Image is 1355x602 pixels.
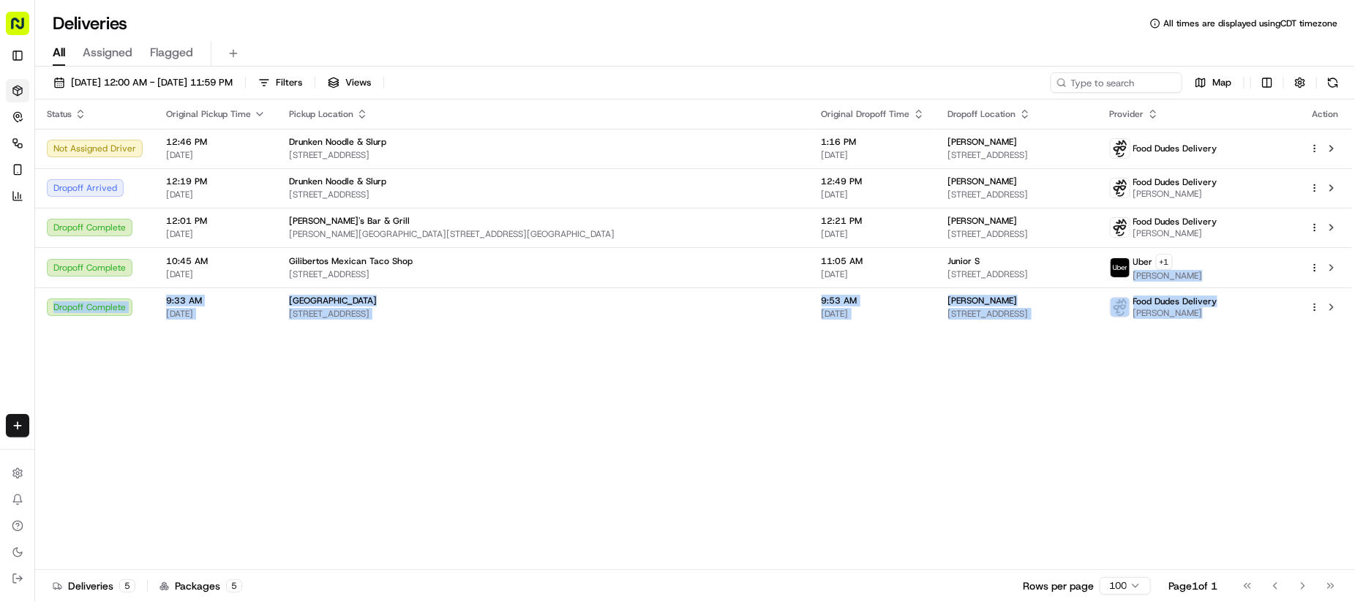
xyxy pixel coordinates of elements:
span: [STREET_ADDRESS] [289,268,798,280]
img: 1736555255976-a54dd68f-1ca7-489b-9aae-adbdc363a1c4 [15,140,41,167]
span: 12:21 PM [822,215,925,227]
span: Map [1212,76,1231,89]
span: Junior S [948,255,980,267]
span: 12:01 PM [166,215,266,227]
span: 9:33 AM [166,295,266,306]
span: Assigned [83,44,132,61]
span: All [53,44,65,61]
span: Drunken Noodle & Slurp [289,136,386,148]
div: Start new chat [66,140,240,155]
img: 1736555255976-a54dd68f-1ca7-489b-9aae-adbdc363a1c4 [29,228,41,240]
span: Food Dudes Delivery [1133,216,1217,227]
span: [DATE] [166,189,266,200]
span: [PERSON_NAME] [948,176,1018,187]
span: All times are displayed using CDT timezone [1163,18,1337,29]
p: Rows per page [1023,579,1094,593]
span: [DATE] [822,268,925,280]
span: Pickup Location [289,108,353,120]
span: Status [47,108,72,120]
span: [STREET_ADDRESS] [289,189,798,200]
input: Got a question? Start typing here... [38,95,263,110]
span: [DATE] [822,149,925,161]
span: Original Dropoff Time [822,108,910,120]
span: [STREET_ADDRESS] [948,189,1086,200]
span: • [159,267,164,279]
span: 1:16 PM [822,136,925,148]
img: food_dudes.png [1111,298,1130,317]
span: [PERSON_NAME] [1133,307,1217,319]
span: 12:46 PM [166,136,266,148]
span: API Documentation [138,328,235,342]
div: 5 [119,579,135,592]
span: [PERSON_NAME] [948,136,1018,148]
a: 📗Knowledge Base [9,322,118,348]
span: Gilibertos Mexican Taco Shop [289,255,413,267]
span: [DATE] [822,308,925,320]
span: • [197,227,202,239]
p: Welcome 👋 [15,59,266,83]
span: [GEOGRAPHIC_DATA] [289,295,377,306]
button: Start new chat [249,145,266,162]
div: 5 [226,579,242,592]
img: uber-new-logo.jpeg [1111,258,1130,277]
img: Dianne Alexi Soriano [15,214,38,237]
span: [STREET_ADDRESS] [948,149,1086,161]
a: 💻API Documentation [118,322,241,348]
div: We're available if you need us! [66,155,201,167]
span: [DATE] [822,189,925,200]
span: 12:19 PM [166,176,266,187]
button: [DATE] 12:00 AM - [DATE] 11:59 PM [47,72,239,93]
span: [PERSON_NAME] [1133,270,1203,282]
button: See all [227,188,266,206]
input: Type to search [1051,72,1182,93]
span: Food Dudes Delivery [1133,143,1217,154]
span: [DATE] [205,227,235,239]
span: [DATE] [166,149,266,161]
span: [PERSON_NAME]'s Bar & Grill [289,215,410,227]
span: [PERSON_NAME] [PERSON_NAME] [45,227,194,239]
span: [PERSON_NAME] [948,295,1018,306]
span: Food Dudes Delivery [1133,176,1217,188]
div: 💻 [124,329,135,341]
span: Original Pickup Time [166,108,251,120]
span: Uber [1133,256,1153,268]
button: Refresh [1323,72,1343,93]
img: Wisdom Oko [15,253,38,282]
img: food_dudes.png [1111,178,1130,197]
span: [DATE] [822,228,925,240]
span: Drunken Noodle & Slurp [289,176,386,187]
span: Pylon [146,364,177,375]
span: Flagged [150,44,193,61]
img: food_dudes.png [1111,218,1130,237]
span: [PERSON_NAME] [1133,227,1217,239]
div: Deliveries [53,579,135,593]
span: Filters [276,76,302,89]
button: +1 [1156,254,1173,270]
span: [DATE] 12:00 AM - [DATE] 11:59 PM [71,76,233,89]
img: 1736555255976-a54dd68f-1ca7-489b-9aae-adbdc363a1c4 [29,268,41,279]
button: Map [1188,72,1238,93]
span: 10:45 AM [166,255,266,267]
span: 11:05 AM [822,255,925,267]
span: [PERSON_NAME] [948,215,1018,227]
span: [PERSON_NAME][GEOGRAPHIC_DATA][STREET_ADDRESS][GEOGRAPHIC_DATA] [289,228,798,240]
span: [DATE] [166,228,266,240]
img: Nash [15,15,44,45]
button: Views [321,72,378,93]
h1: Deliveries [53,12,127,35]
span: [STREET_ADDRESS] [948,308,1086,320]
span: Knowledge Base [29,328,112,342]
span: Wisdom [PERSON_NAME] [45,267,156,279]
div: Action [1310,108,1340,120]
span: 12:49 PM [822,176,925,187]
div: Past conversations [15,191,98,203]
button: Filters [252,72,309,93]
span: Food Dudes Delivery [1133,296,1217,307]
span: [STREET_ADDRESS] [948,268,1086,280]
span: [DATE] [166,268,266,280]
img: 1732323095091-59ea418b-cfe3-43c8-9ae0-d0d06d6fd42c [31,140,57,167]
span: Views [345,76,371,89]
span: Provider [1110,108,1144,120]
span: 9:53 AM [822,295,925,306]
span: [DATE] [166,308,266,320]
